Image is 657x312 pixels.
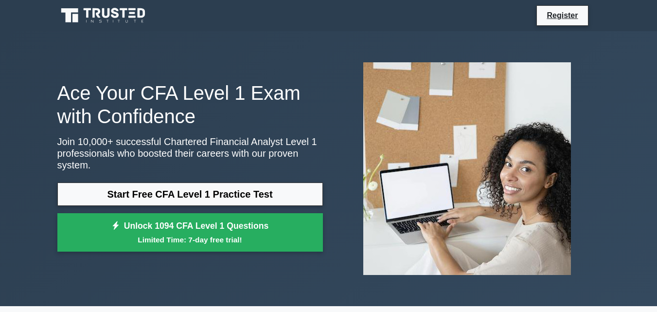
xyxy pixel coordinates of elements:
[57,136,323,171] p: Join 10,000+ successful Chartered Financial Analyst Level 1 professionals who boosted their caree...
[57,183,323,206] a: Start Free CFA Level 1 Practice Test
[70,234,311,245] small: Limited Time: 7-day free trial!
[541,9,584,21] a: Register
[57,81,323,128] h1: Ace Your CFA Level 1 Exam with Confidence
[57,213,323,252] a: Unlock 1094 CFA Level 1 QuestionsLimited Time: 7-day free trial!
